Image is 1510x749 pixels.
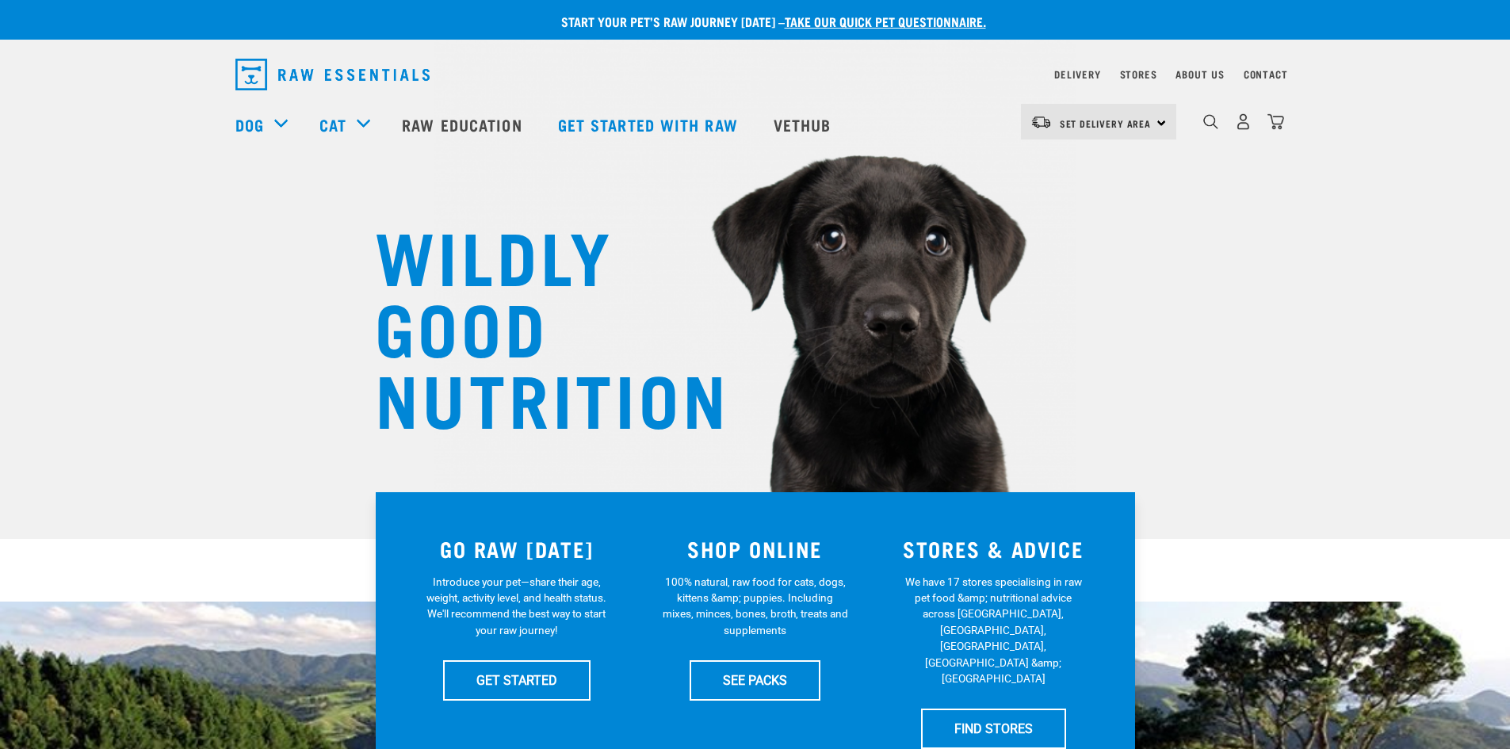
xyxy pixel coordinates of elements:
[319,113,346,136] a: Cat
[1176,71,1224,77] a: About Us
[1030,115,1052,129] img: van-moving.png
[1235,113,1252,130] img: user.png
[407,537,627,561] h3: GO RAW [DATE]
[235,113,264,136] a: Dog
[235,59,430,90] img: Raw Essentials Logo
[758,93,851,156] a: Vethub
[443,660,591,700] a: GET STARTED
[645,537,865,561] h3: SHOP ONLINE
[375,218,692,432] h1: WILDLY GOOD NUTRITION
[223,52,1288,97] nav: dropdown navigation
[690,660,820,700] a: SEE PACKS
[1267,113,1284,130] img: home-icon@2x.png
[1244,71,1288,77] a: Contact
[423,574,610,639] p: Introduce your pet—share their age, weight, activity level, and health status. We'll recommend th...
[884,537,1103,561] h3: STORES & ADVICE
[785,17,986,25] a: take our quick pet questionnaire.
[662,574,848,639] p: 100% natural, raw food for cats, dogs, kittens &amp; puppies. Including mixes, minces, bones, bro...
[1060,120,1152,126] span: Set Delivery Area
[1054,71,1100,77] a: Delivery
[1120,71,1157,77] a: Stores
[542,93,758,156] a: Get started with Raw
[921,709,1066,748] a: FIND STORES
[900,574,1087,687] p: We have 17 stores specialising in raw pet food &amp; nutritional advice across [GEOGRAPHIC_DATA],...
[1203,114,1218,129] img: home-icon-1@2x.png
[386,93,541,156] a: Raw Education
